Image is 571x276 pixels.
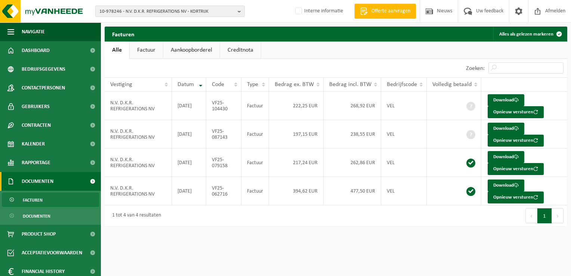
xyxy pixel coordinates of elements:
td: VEL [381,148,427,177]
span: Datum [178,82,194,88]
span: Kalender [22,135,45,153]
span: Vestiging [110,82,132,88]
span: Volledig betaald [432,82,472,88]
td: 268,92 EUR [324,92,381,120]
label: Zoeken: [466,65,485,71]
td: VEL [381,120,427,148]
span: Gebruikers [22,97,50,116]
span: Bedrijfsgegevens [22,60,65,79]
span: Rapportage [22,153,50,172]
a: Aankoopborderel [163,42,220,59]
span: Contactpersonen [22,79,65,97]
td: 217,24 EUR [269,148,324,177]
h2: Facturen [105,27,142,41]
a: Documenten [2,209,99,223]
span: Code [212,82,224,88]
button: 10-978246 - N.V. D.K.R. REFRIGERATIONS NV - KORTRIJK [95,6,245,17]
button: 1 [537,208,552,223]
div: 1 tot 4 van 4 resultaten [108,209,161,223]
span: Bedrag ex. BTW [275,82,314,88]
td: [DATE] [172,148,206,177]
label: Interne informatie [294,6,343,17]
td: VF25-079158 [206,148,241,177]
span: Dashboard [22,41,50,60]
td: 477,50 EUR [324,177,381,205]
td: N.V. D.K.R. REFRIGERATIONS NV [105,177,172,205]
button: Next [552,208,564,223]
td: 197,15 EUR [269,120,324,148]
span: 10-978246 - N.V. D.K.R. REFRIGERATIONS NV - KORTRIJK [99,6,235,17]
td: Factuur [241,120,269,148]
td: VEL [381,92,427,120]
td: VF25-104430 [206,92,241,120]
span: Type [247,82,258,88]
td: Factuur [241,148,269,177]
span: Product Shop [22,225,56,243]
td: [DATE] [172,177,206,205]
button: Opnieuw versturen [488,135,544,147]
td: N.V. D.K.R. REFRIGERATIONS NV [105,120,172,148]
td: Factuur [241,177,269,205]
td: [DATE] [172,92,206,120]
span: Navigatie [22,22,45,41]
span: Bedrag incl. BTW [329,82,371,88]
td: VEL [381,177,427,205]
span: Offerte aanvragen [370,7,412,15]
button: Opnieuw versturen [488,106,544,118]
span: Documenten [22,172,53,191]
a: Download [488,180,524,191]
button: Opnieuw versturen [488,163,544,175]
td: 394,62 EUR [269,177,324,205]
a: Facturen [2,193,99,207]
a: Download [488,94,524,106]
td: VF25-087143 [206,120,241,148]
a: Alle [105,42,129,59]
a: Factuur [130,42,163,59]
td: N.V. D.K.R. REFRIGERATIONS NV [105,92,172,120]
button: Opnieuw versturen [488,191,544,203]
td: 262,86 EUR [324,148,381,177]
span: Documenten [23,209,50,223]
a: Download [488,151,524,163]
td: 238,55 EUR [324,120,381,148]
span: Acceptatievoorwaarden [22,243,82,262]
button: Alles als gelezen markeren [493,27,567,42]
span: Bedrijfscode [387,82,417,88]
td: N.V. D.K.R. REFRIGERATIONS NV [105,148,172,177]
a: Download [488,123,524,135]
td: VF25-062716 [206,177,241,205]
span: Contracten [22,116,51,135]
button: Previous [525,208,537,223]
a: Creditnota [220,42,261,59]
span: Facturen [23,193,43,207]
td: Factuur [241,92,269,120]
a: Offerte aanvragen [354,4,416,19]
td: 222,25 EUR [269,92,324,120]
td: [DATE] [172,120,206,148]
